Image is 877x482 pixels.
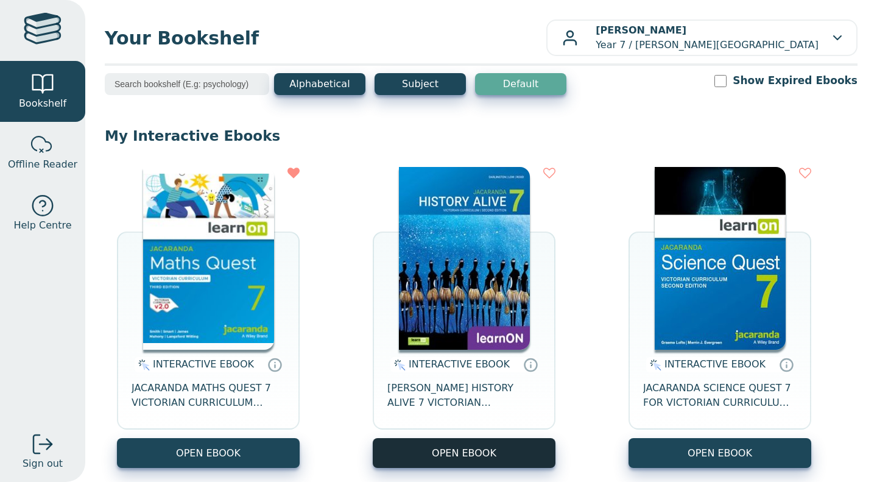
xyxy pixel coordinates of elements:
button: Alphabetical [274,73,365,95]
span: Your Bookshelf [105,24,546,52]
p: My Interactive Ebooks [105,127,858,145]
img: d4781fba-7f91-e911-a97e-0272d098c78b.jpg [399,167,530,350]
button: OPEN EBOOK [117,438,300,468]
button: OPEN EBOOK [629,438,811,468]
span: [PERSON_NAME] HISTORY ALIVE 7 VICTORIAN CURRICULUM LEARNON EBOOK 2E [387,381,541,410]
img: 329c5ec2-5188-ea11-a992-0272d098c78b.jpg [655,167,786,350]
b: [PERSON_NAME] [596,24,686,36]
span: Offline Reader [8,157,77,172]
span: Sign out [23,456,63,471]
input: Search bookshelf (E.g: psychology) [105,73,269,95]
span: INTERACTIVE EBOOK [153,358,254,370]
button: Default [475,73,566,95]
button: Subject [375,73,466,95]
span: JACARANDA SCIENCE QUEST 7 FOR VICTORIAN CURRICULUM LEARNON 2E EBOOK [643,381,797,410]
img: interactive.svg [646,358,661,372]
span: Help Centre [13,218,71,233]
span: Bookshelf [19,96,66,111]
a: Interactive eBooks are accessed online via the publisher’s portal. They contain interactive resou... [267,357,282,372]
img: interactive.svg [390,358,406,372]
p: Year 7 / [PERSON_NAME][GEOGRAPHIC_DATA] [596,23,819,52]
a: Interactive eBooks are accessed online via the publisher’s portal. They contain interactive resou... [523,357,538,372]
img: b87b3e28-4171-4aeb-a345-7fa4fe4e6e25.jpg [143,167,274,350]
label: Show Expired Ebooks [733,73,858,88]
span: INTERACTIVE EBOOK [409,358,510,370]
span: INTERACTIVE EBOOK [664,358,766,370]
button: OPEN EBOOK [373,438,555,468]
span: JACARANDA MATHS QUEST 7 VICTORIAN CURRICULUM LEARNON EBOOK 3E [132,381,285,410]
a: Interactive eBooks are accessed online via the publisher’s portal. They contain interactive resou... [779,357,794,372]
img: interactive.svg [135,358,150,372]
button: [PERSON_NAME]Year 7 / [PERSON_NAME][GEOGRAPHIC_DATA] [546,19,858,56]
